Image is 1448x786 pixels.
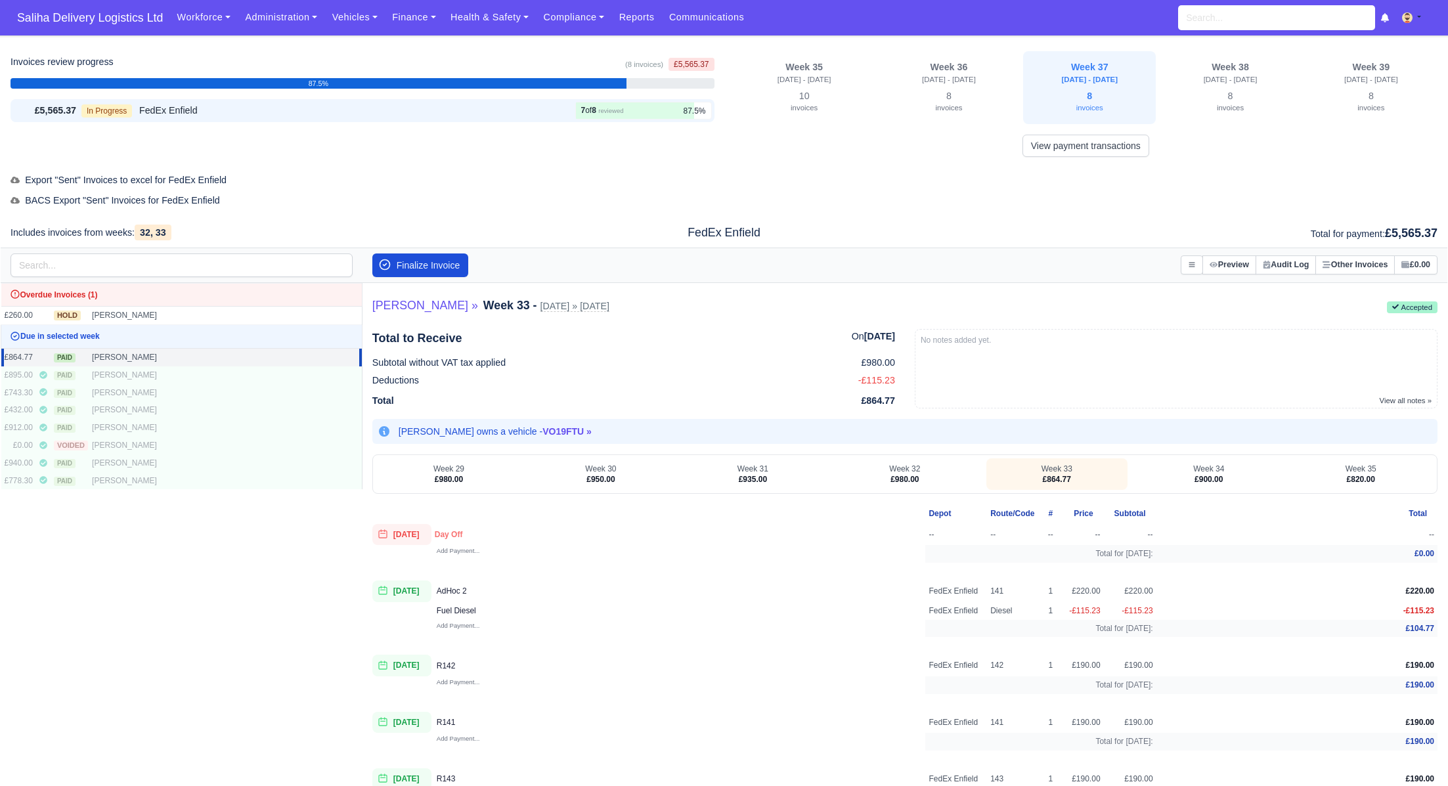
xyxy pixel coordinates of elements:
[925,712,987,733] td: FedEx Enfield
[611,5,661,30] a: Reports
[1038,655,1064,676] td: 1
[965,224,1447,242] div: Total for payment:
[535,464,666,474] div: Week 30
[1,472,36,490] td: £778.30
[1204,76,1258,83] small: [DATE] - [DATE]
[1043,475,1071,484] span: £864.77
[11,195,220,206] span: BACS Export "Sent" Invoices for FedEx Enfield
[13,103,76,118] div: £5,565.37
[92,440,184,451] div: [PERSON_NAME]
[1038,504,1064,523] th: #
[1038,524,1064,546] td: --
[922,76,976,83] small: [DATE] - [DATE]
[987,602,1038,620] td: Diesel
[54,424,76,433] span: paid
[1104,504,1156,523] th: Subtotal
[11,5,169,31] span: Saliha Delivery Logistics Ltd
[1172,88,1288,117] div: 8
[987,524,1038,546] td: --
[1387,301,1437,313] small: Accepted
[925,655,987,676] td: FedEx Enfield
[1104,524,1156,546] td: --
[437,774,461,784] div: R143
[1347,475,1375,484] span: £820.00
[54,311,81,320] span: hold
[1104,655,1156,676] td: £190.00
[399,425,592,438] div: [PERSON_NAME] owns a vehicle -
[92,475,184,487] div: [PERSON_NAME]
[1415,549,1434,558] span: £0.00
[54,389,76,398] span: paid
[1,401,36,419] td: £432.00
[1061,76,1118,83] small: [DATE] - [DATE]
[987,655,1038,676] td: 142
[778,76,831,83] small: [DATE] - [DATE]
[1,384,36,402] td: £743.30
[1313,62,1430,74] div: Week 39
[791,104,818,112] small: invoices
[435,475,463,484] span: £980.00
[925,524,987,546] td: --
[92,352,184,363] div: [PERSON_NAME]
[1385,227,1437,240] span: £5,565.37
[1,349,36,366] td: £864.77
[54,406,76,415] span: paid
[372,524,431,546] span: [DATE]
[443,5,537,30] a: Health & Safety
[54,353,76,362] span: paid
[92,387,184,399] div: [PERSON_NAME]
[493,226,955,240] h5: FedEx Enfield
[1406,718,1434,727] span: £190.00
[435,530,463,539] strong: Day Off
[11,253,353,277] input: Search...
[742,62,867,74] div: Week 35
[11,78,626,89] div: 87.5%
[925,580,987,602] td: FedEx Enfield
[1063,655,1103,676] td: £190.00
[54,371,76,380] span: paid
[586,475,615,484] span: £950.00
[1031,88,1148,117] div: 8
[1063,602,1103,620] td: -£115.23
[324,5,385,30] a: Vehicles
[1038,602,1064,620] td: 1
[598,107,623,114] small: reviewed
[1315,255,1395,274] button: Other Invoices
[385,5,443,30] a: Finance
[372,299,478,314] a: [PERSON_NAME] »
[1406,586,1434,596] span: £220.00
[372,655,431,676] span: [DATE]
[662,5,752,30] a: Communications
[861,355,894,370] span: £980.00
[372,373,895,391] div: Deductions
[987,580,1038,602] td: 141
[92,404,184,416] div: [PERSON_NAME]
[437,677,480,686] a: Add Payment...
[861,393,894,408] span: £864.77
[1406,661,1434,670] span: £190.00
[372,580,431,602] span: [DATE]
[890,62,1007,74] div: Week 36
[625,60,663,68] small: (8 invoices)
[683,106,705,116] span: 87.5%
[483,299,537,312] strong: Week 33 -
[1143,464,1274,474] div: Week 34
[852,329,895,347] div: On
[372,712,431,733] span: [DATE]
[935,104,962,112] small: invoices
[54,441,88,450] span: voided
[1403,606,1434,615] span: -£115.23
[1406,624,1434,633] span: £104.77
[135,225,171,240] span: 32, 33
[437,586,472,596] div: AdHoc 2
[1380,395,1432,405] a: View all notes »
[1406,680,1434,689] span: £190.00
[1095,549,1152,558] span: Total for [DATE]:
[890,88,1007,117] div: 8
[688,464,818,474] div: Week 31
[1382,723,1448,786] iframe: Chat Widget
[1295,464,1426,474] div: Week 35
[54,477,76,486] span: paid
[384,464,514,474] div: Week 29
[437,547,480,554] small: Add Payment...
